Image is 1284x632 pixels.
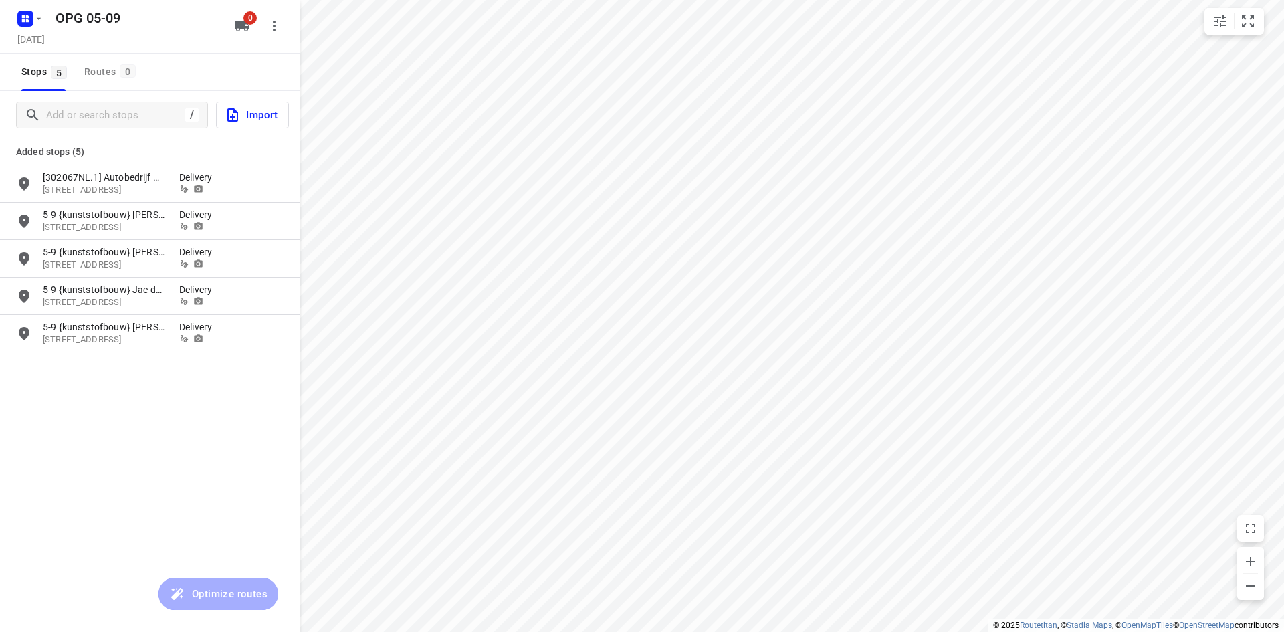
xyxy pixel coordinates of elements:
[179,320,219,334] p: Delivery
[993,621,1279,630] li: © 2025 , © , © © contributors
[243,11,257,25] span: 0
[50,7,223,29] h5: Rename
[1207,8,1234,35] button: Map settings
[179,245,219,259] p: Delivery
[185,108,199,122] div: /
[179,283,219,296] p: Delivery
[158,578,278,610] button: Optimize routes
[179,208,219,221] p: Delivery
[43,208,166,221] p: 5-9 {kunststofbouw} Ronald Spruit
[1179,621,1235,630] a: OpenStreetMap
[1067,621,1112,630] a: Stadia Maps
[12,31,50,47] h5: [DATE]
[43,171,166,184] p: [302067NL.1] Autobedrijf Hartgerink
[120,64,136,78] span: 0
[43,245,166,259] p: 5-9 {kunststofbouw} Van oud naar goud
[21,64,71,80] span: Stops
[261,13,288,39] button: More
[46,105,185,126] input: Add or search stops
[84,64,140,80] div: Routes
[43,320,166,334] p: 5-9 {kunststofbouw} Sander Berkers
[1235,8,1261,35] button: Fit zoom
[51,66,67,79] span: 5
[1204,8,1264,35] div: small contained button group
[16,144,284,160] p: Added stops (5)
[229,13,255,39] button: 0
[43,259,166,272] p: 49 Liesveldweg, 4233 HG, Ameide, NL
[1121,621,1173,630] a: OpenMapTiles
[43,184,166,197] p: [STREET_ADDRESS]
[1020,621,1057,630] a: Routetitan
[179,171,219,184] p: Delivery
[43,296,166,309] p: 72 Groenendijk, 4587 CX, Kloosterzande, NL
[225,106,278,124] span: Import
[43,283,166,296] p: 5-9 {kunststofbouw} Jac de Man
[43,221,166,234] p: 15 Barteweg, 6718 TH, Ede, NL
[216,102,289,128] button: Import
[43,334,166,346] p: 10 Prunusstraat, 5061 AT, Oisterwijk, NL
[208,102,289,128] a: Import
